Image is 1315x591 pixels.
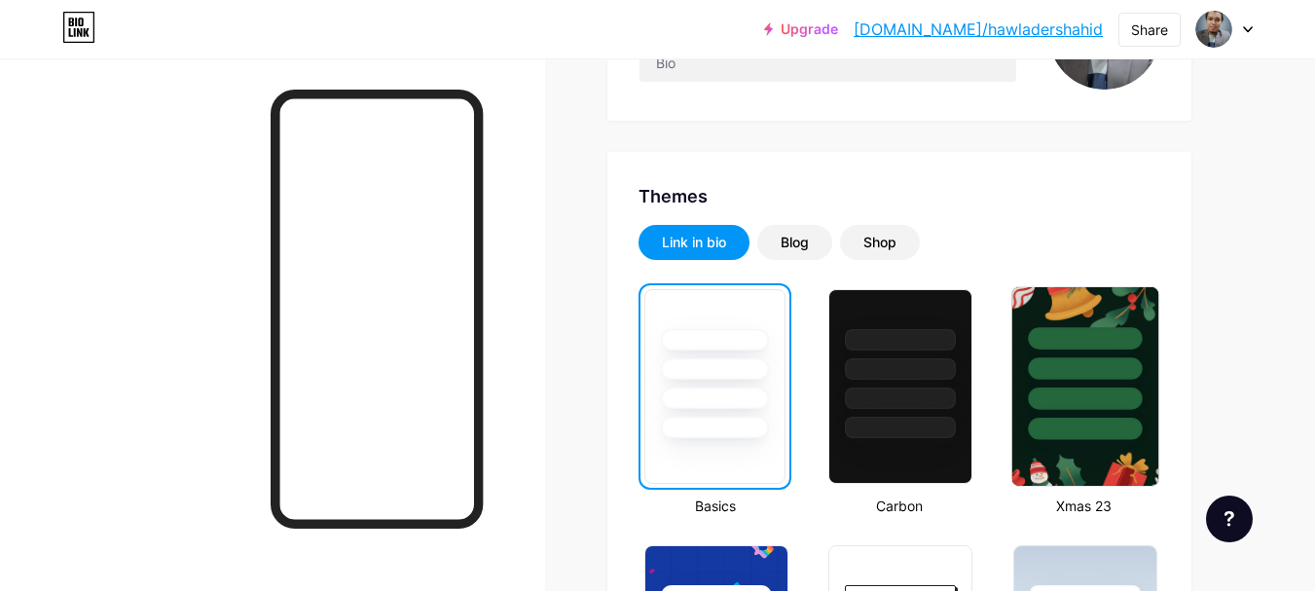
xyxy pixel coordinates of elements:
[1195,11,1232,48] img: hawladershahid
[639,183,1160,209] div: Themes
[1011,287,1157,486] img: xmas-22.jpg
[639,496,791,516] div: Basics
[1007,496,1160,516] div: Xmas 23
[662,233,726,252] div: Link in bio
[822,496,975,516] div: Carbon
[639,43,1016,82] input: Bio
[1131,19,1168,40] div: Share
[781,233,809,252] div: Blog
[854,18,1103,41] a: [DOMAIN_NAME]/hawladershahid
[863,233,896,252] div: Shop
[764,21,838,37] a: Upgrade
